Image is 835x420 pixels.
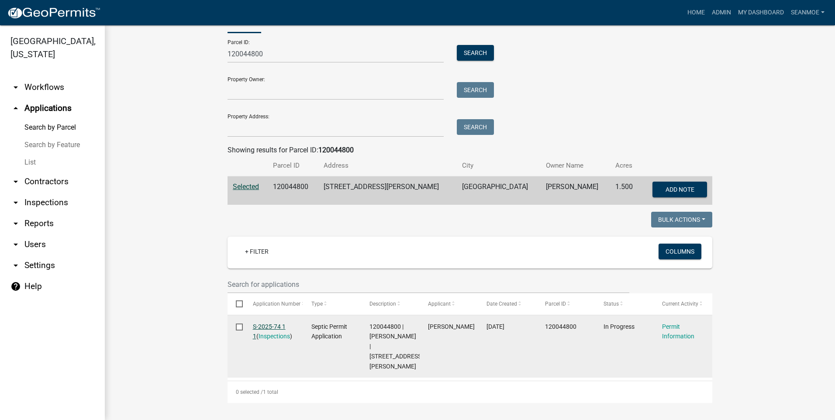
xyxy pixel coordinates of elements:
button: Search [457,45,494,61]
i: arrow_drop_down [10,176,21,187]
td: 120044800 [268,176,318,205]
datatable-header-cell: Parcel ID [537,293,595,314]
i: help [10,281,21,292]
i: arrow_drop_down [10,82,21,93]
datatable-header-cell: Application Number [244,293,303,314]
a: Admin [708,4,735,21]
datatable-header-cell: Applicant [420,293,478,314]
div: 1 total [228,381,712,403]
td: [PERSON_NAME] [541,176,610,205]
div: ( ) [253,322,295,342]
span: Type [311,301,323,307]
span: Add Note [665,186,694,193]
span: Septic Permit Application [311,323,347,340]
input: Search for applications [228,275,629,293]
span: 120044800 | RONALD E HOFFMAN | 1415 FROST RD NW [369,323,423,370]
button: Add Note [652,182,707,197]
button: Bulk Actions [651,212,712,227]
a: Home [684,4,708,21]
i: arrow_drop_up [10,103,21,114]
span: Applicant [428,301,451,307]
datatable-header-cell: Select [228,293,244,314]
a: + Filter [238,244,276,259]
a: S-2025-74 1 1 [253,323,286,340]
span: Status [604,301,619,307]
datatable-header-cell: Date Created [478,293,537,314]
span: Lucy Hagemeier [428,323,475,330]
i: arrow_drop_down [10,218,21,229]
a: My Dashboard [735,4,787,21]
td: [GEOGRAPHIC_DATA] [457,176,541,205]
datatable-header-cell: Description [361,293,420,314]
span: Application Number [253,301,300,307]
button: Search [457,119,494,135]
span: 0 selected / [236,389,263,395]
th: Address [318,155,457,176]
a: SeanMoe [787,4,828,21]
a: Permit Information [662,323,694,340]
i: arrow_drop_down [10,197,21,208]
span: 09/19/2025 [487,323,504,330]
datatable-header-cell: Status [595,293,654,314]
i: arrow_drop_down [10,239,21,250]
span: Date Created [487,301,517,307]
span: Parcel ID [545,301,566,307]
datatable-header-cell: Current Activity [654,293,712,314]
td: 1.500 [610,176,641,205]
span: 120044800 [545,323,576,330]
a: Inspections [259,333,290,340]
i: arrow_drop_down [10,260,21,271]
span: Description [369,301,396,307]
button: Columns [659,244,701,259]
th: Owner Name [541,155,610,176]
a: Selected [233,182,259,191]
span: In Progress [604,323,635,330]
th: City [457,155,541,176]
button: Search [457,82,494,98]
th: Acres [610,155,641,176]
td: [STREET_ADDRESS][PERSON_NAME] [318,176,457,205]
datatable-header-cell: Type [303,293,361,314]
th: Parcel ID [268,155,318,176]
span: Current Activity [662,301,698,307]
strong: 120044800 [318,146,354,154]
div: Showing results for Parcel ID: [228,145,712,155]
